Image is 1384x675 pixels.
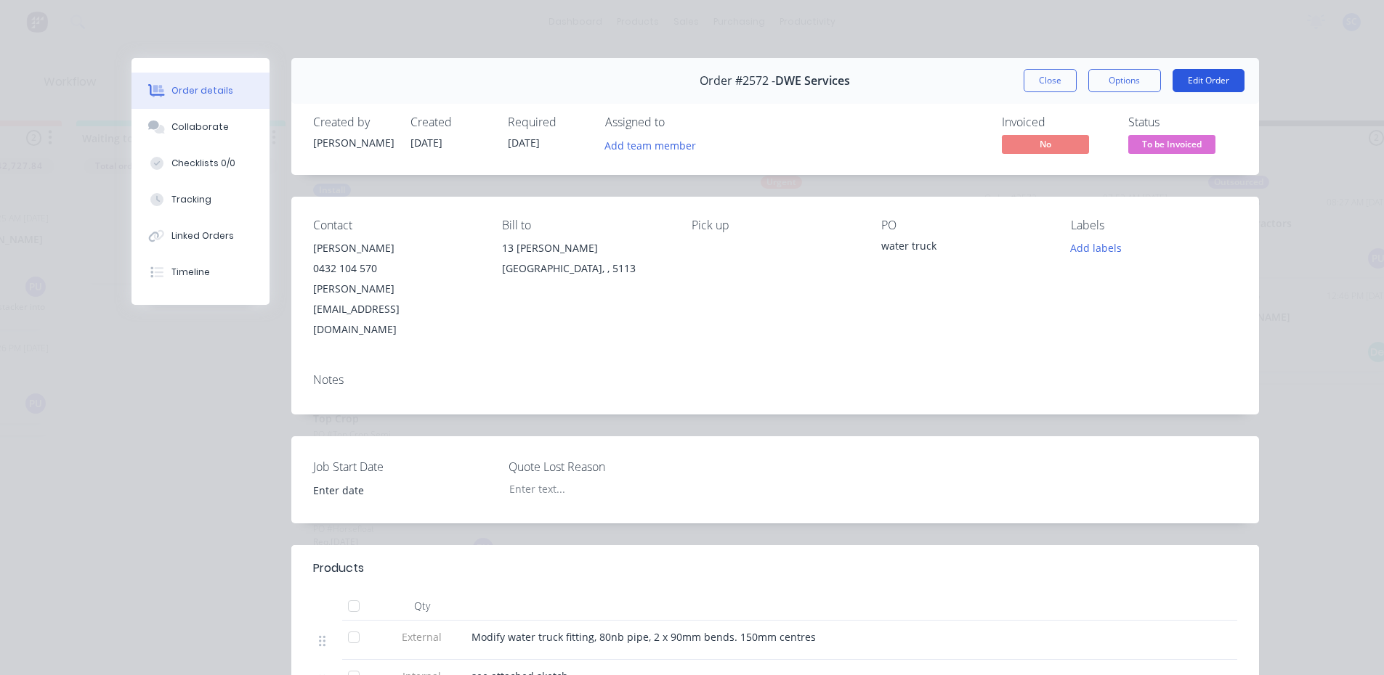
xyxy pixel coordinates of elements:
[700,74,775,88] span: Order #2572 -
[1002,115,1111,129] div: Invoiced
[131,73,270,109] button: Order details
[384,629,460,645] span: External
[1071,218,1237,232] div: Labels
[1128,115,1237,129] div: Status
[131,109,270,145] button: Collaborate
[171,229,234,242] div: Linked Orders
[1173,69,1245,92] button: Edit Order
[502,238,668,285] div: 13 [PERSON_NAME][GEOGRAPHIC_DATA], , 5113
[775,74,850,88] span: DWE Services
[1063,238,1130,258] button: Add labels
[692,218,858,232] div: Pick up
[313,258,479,279] div: 0432 104 570
[313,115,393,129] div: Created by
[171,266,210,279] div: Timeline
[410,136,442,150] span: [DATE]
[1128,135,1215,153] span: To be Invoiced
[313,238,479,340] div: [PERSON_NAME]0432 104 570[PERSON_NAME][EMAIL_ADDRESS][DOMAIN_NAME]
[131,145,270,181] button: Checklists 0/0
[313,458,495,475] label: Job Start Date
[379,592,466,621] div: Qty
[1024,69,1077,92] button: Close
[1128,135,1215,157] button: To be Invoiced
[410,115,490,129] div: Created
[502,218,668,232] div: Bill to
[313,135,393,150] div: [PERSON_NAME]
[502,258,668,279] div: [GEOGRAPHIC_DATA], , 5113
[605,115,750,129] div: Assigned to
[131,218,270,254] button: Linked Orders
[131,254,270,290] button: Timeline
[596,135,703,155] button: Add team member
[313,218,479,232] div: Contact
[171,84,233,97] div: Order details
[1088,69,1161,92] button: Options
[605,135,704,155] button: Add team member
[508,115,588,129] div: Required
[509,458,690,475] label: Quote Lost Reason
[303,479,484,501] input: Enter date
[472,630,816,644] span: Modify water truck fitting, 80nb pipe, 2 x 90mm bends. 150mm centres
[881,218,1048,232] div: PO
[313,373,1237,387] div: Notes
[881,238,1048,258] div: water truck
[171,157,235,170] div: Checklists 0/0
[131,181,270,218] button: Tracking
[171,193,211,206] div: Tracking
[171,120,229,134] div: Collaborate
[313,238,479,258] div: [PERSON_NAME]
[502,238,668,258] div: 13 [PERSON_NAME]
[508,136,540,150] span: [DATE]
[313,279,479,340] div: [PERSON_NAME][EMAIL_ADDRESS][DOMAIN_NAME]
[1002,135,1089,153] span: No
[313,560,364,577] div: Products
